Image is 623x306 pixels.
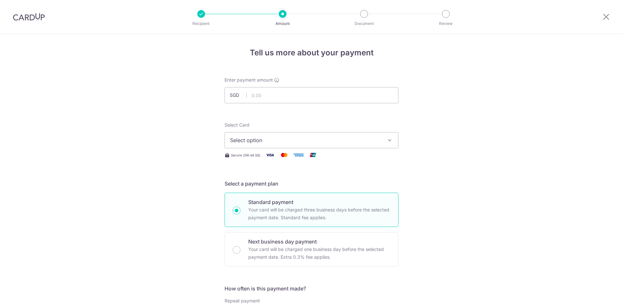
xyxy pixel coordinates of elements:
[278,151,291,159] img: Mastercard
[225,298,260,304] label: Repeat payment
[248,245,390,261] p: Your card will be charged one business day before the selected payment date. Extra 0.3% fee applies.
[422,20,470,27] p: Review
[248,198,390,206] p: Standard payment
[340,20,388,27] p: Document
[225,180,398,187] h5: Select a payment plan
[225,87,398,103] input: 0.00
[292,151,305,159] img: American Express
[230,136,381,144] span: Select option
[248,206,390,221] p: Your card will be charged three business days before the selected payment date. Standard fee appl...
[263,151,276,159] img: Visa
[581,287,617,303] iframe: Opens a widget where you can find more information
[13,13,45,21] img: CardUp
[306,151,319,159] img: Union Pay
[177,20,225,27] p: Recipient
[225,122,250,128] span: translation missing: en.payables.payment_networks.credit_card.summary.labels.select_card
[230,92,247,98] span: SGD
[225,285,398,292] h5: How often is this payment made?
[231,153,261,158] span: Secure 256-bit SSL
[225,47,398,59] h4: Tell us more about your payment
[259,20,307,27] p: Amount
[225,77,273,83] span: Enter payment amount
[248,238,390,245] p: Next business day payment
[225,132,398,148] button: Select option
